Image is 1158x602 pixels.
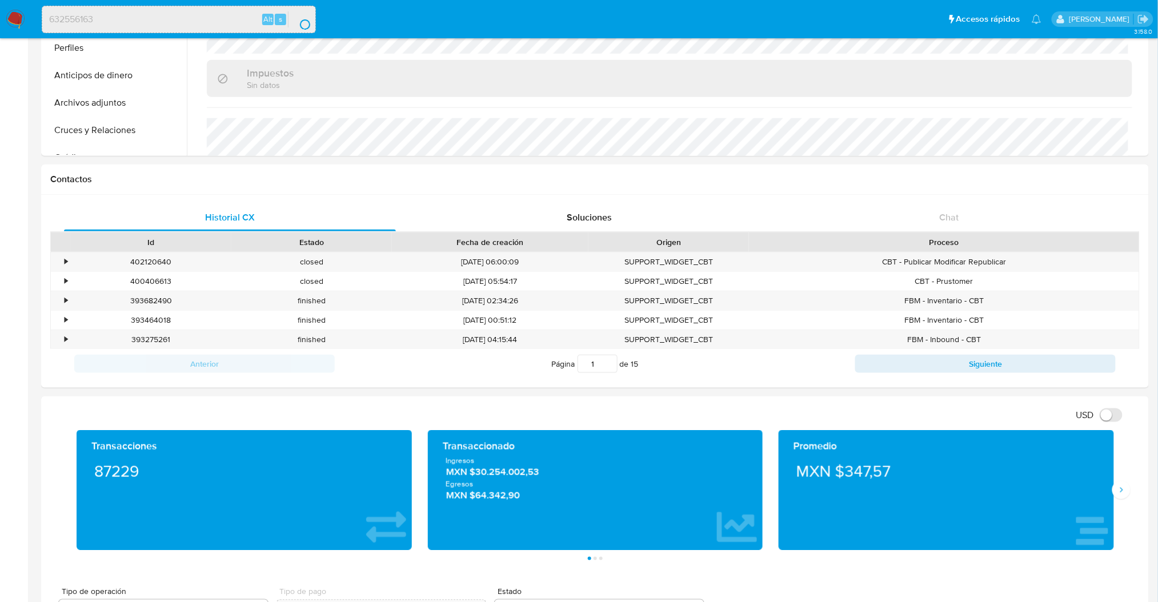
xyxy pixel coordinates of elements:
[1137,13,1149,25] a: Salir
[231,252,392,271] div: closed
[631,358,639,370] span: 15
[392,272,588,291] div: [DATE] 05:54:17
[239,236,384,248] div: Estado
[749,252,1139,271] div: CBT - Publicar Modificar Republicar
[207,60,1132,97] div: ImpuestosSin datos
[65,276,67,287] div: •
[749,311,1139,330] div: FBM - Inventario - CBT
[44,89,187,117] button: Archivos adjuntos
[65,334,67,345] div: •
[588,311,749,330] div: SUPPORT_WIDGET_CBT
[231,330,392,349] div: finished
[231,291,392,310] div: finished
[74,355,335,373] button: Anterior
[392,311,588,330] div: [DATE] 00:51:12
[71,272,231,291] div: 400406613
[263,14,273,25] span: Alt
[552,355,639,373] span: Página de
[231,272,392,291] div: closed
[205,211,255,224] span: Historial CX
[44,34,187,62] button: Perfiles
[65,315,67,326] div: •
[42,12,315,27] input: Buscar usuario o caso...
[50,174,1140,185] h1: Contactos
[1134,27,1152,36] span: 3.158.0
[65,256,67,267] div: •
[1032,14,1041,24] a: Notificaciones
[392,330,588,349] div: [DATE] 04:15:44
[392,252,588,271] div: [DATE] 06:00:09
[567,211,612,224] span: Soluciones
[757,236,1131,248] div: Proceso
[749,272,1139,291] div: CBT - Prustomer
[1069,14,1133,25] p: santiago.sgreco@mercadolibre.com
[247,67,294,79] h3: Impuestos
[247,79,294,90] p: Sin datos
[288,11,311,27] button: search-icon
[44,144,187,171] button: Créditos
[588,252,749,271] div: SUPPORT_WIDGET_CBT
[279,14,282,25] span: s
[749,291,1139,310] div: FBM - Inventario - CBT
[939,211,959,224] span: Chat
[749,330,1139,349] div: FBM - Inbound - CBT
[400,236,580,248] div: Fecha de creación
[231,311,392,330] div: finished
[588,291,749,310] div: SUPPORT_WIDGET_CBT
[392,291,588,310] div: [DATE] 02:34:26
[44,62,187,89] button: Anticipos de dinero
[71,311,231,330] div: 393464018
[71,252,231,271] div: 402120640
[79,236,223,248] div: Id
[44,117,187,144] button: Cruces y Relaciones
[588,330,749,349] div: SUPPORT_WIDGET_CBT
[956,13,1020,25] span: Accesos rápidos
[596,236,741,248] div: Origen
[71,291,231,310] div: 393682490
[65,295,67,306] div: •
[588,272,749,291] div: SUPPORT_WIDGET_CBT
[71,330,231,349] div: 393275261
[855,355,1116,373] button: Siguiente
